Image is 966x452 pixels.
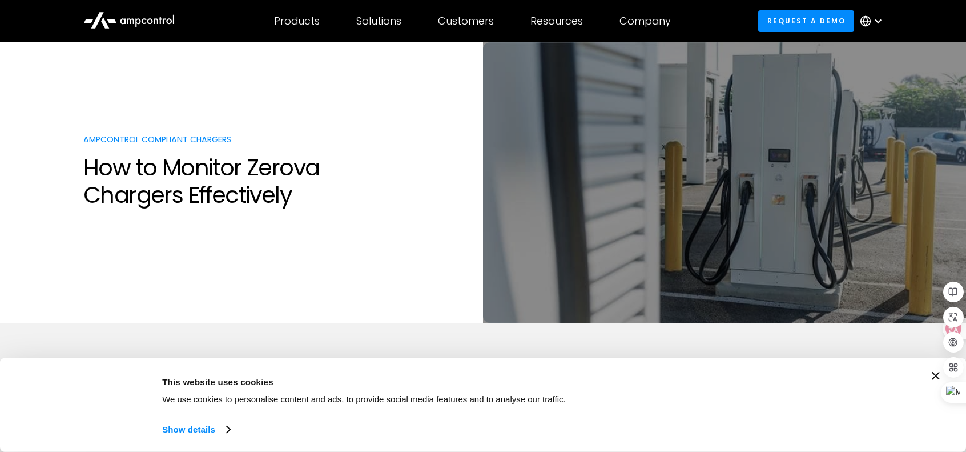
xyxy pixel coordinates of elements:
div: Resources [530,15,583,27]
h1: How to Monitor Zerova Chargers Effectively [83,154,472,209]
div: Products [274,15,320,27]
button: Okay [747,372,911,405]
div: This website uses cookies [162,375,722,389]
p: Ampcontrol compliant chargers [83,134,472,145]
div: Customers [438,15,494,27]
div: Company [619,15,671,27]
div: Solutions [356,15,401,27]
a: Request a demo [758,10,854,31]
button: Close banner [932,372,940,380]
span: We use cookies to personalise content and ads, to provide social media features and to analyse ou... [162,394,566,404]
a: Show details [162,421,230,438]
